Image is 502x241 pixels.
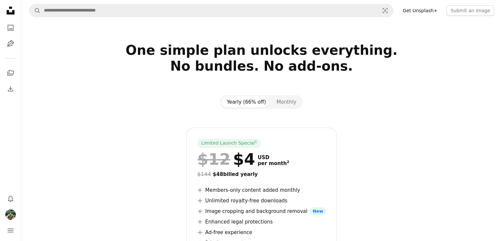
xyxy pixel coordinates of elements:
[5,209,16,220] img: Avatar of user Mandeep Sharma
[4,37,17,50] a: Illustrations
[49,42,474,90] h2: One simple plan unlocks everything. No bundles. No add-ons.
[4,4,17,18] a: Home — Unsplash
[253,140,258,147] a: 1
[310,207,326,215] span: New
[197,151,230,168] span: $12
[447,5,494,16] button: Submit an image
[197,170,326,178] div: $48 billed yearly
[197,197,326,205] li: Unlimited royalty-free downloads
[197,228,326,236] li: Ad-free experience
[4,192,17,205] button: Notifications
[4,82,17,95] a: Download History
[197,186,326,194] li: Members-only content added monthly
[197,151,255,168] div: $4
[285,160,291,166] a: 2
[197,218,326,226] li: Enhanced legal protections
[287,160,289,164] sup: 2
[4,224,17,237] button: Menu
[29,4,41,17] button: Search Unsplash
[4,66,17,80] a: Collections
[197,139,261,148] div: Limited Launch Special
[255,140,257,144] sup: 1
[4,208,17,221] button: Profile
[377,4,393,17] button: Visual search
[399,5,441,16] a: Get Unsplash+
[258,155,289,160] span: USD
[197,171,211,177] span: $144
[29,4,393,17] form: Find visuals sitewide
[258,160,289,166] span: per month
[197,207,326,215] li: Image cropping and background removal
[271,96,302,108] button: Monthly
[221,96,271,108] button: Yearly (66% off)
[4,21,17,34] a: Photos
